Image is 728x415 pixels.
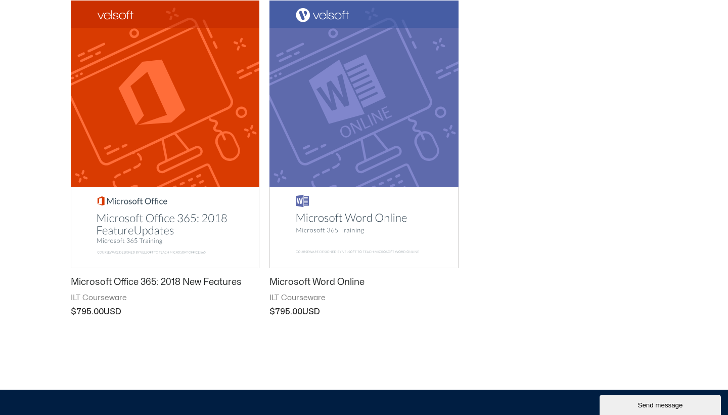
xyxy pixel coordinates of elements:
img: Microsoft Office 365: 2018 New Features [71,1,259,268]
span: ILT Courseware [71,293,259,303]
bdi: 795.00 [269,308,302,316]
h2: Microsoft Word Online [269,276,458,288]
a: Microsoft Office 365: 2018 New Features [71,276,259,293]
img: word online course [269,1,458,268]
span: $ [71,308,76,316]
h2: Microsoft Office 365: 2018 New Features [71,276,259,288]
iframe: chat widget [600,393,723,415]
span: $ [269,308,275,316]
bdi: 795.00 [71,308,104,316]
a: Microsoft Word Online [269,276,458,293]
span: ILT Courseware [269,293,458,303]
